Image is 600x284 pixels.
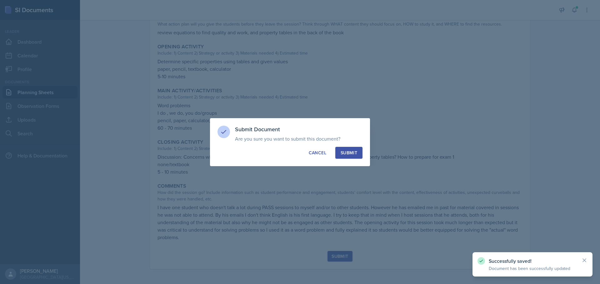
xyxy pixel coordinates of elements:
p: Are you sure you want to submit this document? [235,136,362,142]
p: Successfully saved! [489,258,576,264]
h3: Submit Document [235,126,362,133]
div: Cancel [309,150,326,156]
p: Document has been successfully updated [489,265,576,272]
button: Cancel [303,147,332,159]
button: Submit [335,147,362,159]
div: Submit [341,150,357,156]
